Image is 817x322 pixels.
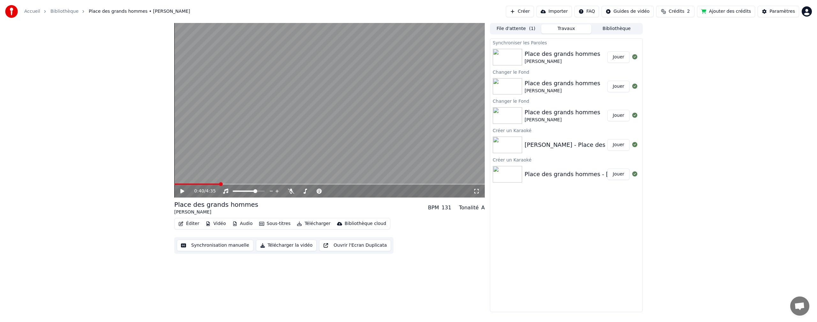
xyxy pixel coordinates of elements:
img: youka [5,5,18,18]
div: Bibliothèque cloud [345,221,386,227]
div: Changer le Fond [490,97,642,105]
button: Vidéo [203,219,228,228]
button: Jouer [607,139,630,151]
button: Jouer [607,51,630,63]
button: Créer [506,6,534,17]
button: Ajouter des crédits [697,6,755,17]
button: Sous-titres [257,219,293,228]
div: 131 [442,204,452,212]
div: Créer un Karaoké [490,126,642,134]
div: Place des grands hommes [174,200,258,209]
div: [PERSON_NAME] - Place des grands hommes [525,140,654,149]
button: Importer [536,6,572,17]
div: [PERSON_NAME] [525,58,600,65]
nav: breadcrumb [24,8,190,15]
span: 0:40 [194,188,204,194]
div: / [194,188,210,194]
button: Travaux [541,24,592,34]
button: Bibliothèque [591,24,642,34]
button: Guides de vidéo [602,6,654,17]
button: Jouer [607,168,630,180]
button: Paramètres [758,6,799,17]
button: Crédits2 [656,6,694,17]
div: [PERSON_NAME] [525,88,600,94]
div: [PERSON_NAME] [174,209,258,215]
div: [PERSON_NAME] [525,117,600,123]
button: Éditer [176,219,202,228]
button: Synchronisation manuelle [177,240,253,251]
button: Audio [230,219,255,228]
span: 2 [687,8,690,15]
span: Crédits [669,8,684,15]
div: Tonalité [459,204,479,212]
div: Changer le Fond [490,68,642,76]
span: Place des grands hommes • [PERSON_NAME] [89,8,190,15]
div: Place des grands hommes [525,79,600,88]
button: Jouer [607,110,630,121]
div: Créer un Karaoké [490,156,642,163]
button: FAQ [574,6,599,17]
div: Place des grands hommes [525,49,600,58]
span: ( 1 ) [529,26,536,32]
a: Accueil [24,8,40,15]
button: Jouer [607,81,630,92]
div: BPM [428,204,439,212]
div: Place des grands hommes - [PERSON_NAME] [525,170,654,179]
button: Télécharger la vidéo [256,240,317,251]
div: Place des grands hommes [525,108,600,117]
div: Paramètres [769,8,795,15]
a: Ouvrir le chat [790,296,809,316]
a: Bibliothèque [50,8,79,15]
button: Télécharger [294,219,333,228]
button: Ouvrir l'Ecran Duplicata [319,240,391,251]
div: Synchroniser les Paroles [490,39,642,46]
span: 4:35 [206,188,216,194]
button: File d'attente [491,24,541,34]
div: A [481,204,485,212]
